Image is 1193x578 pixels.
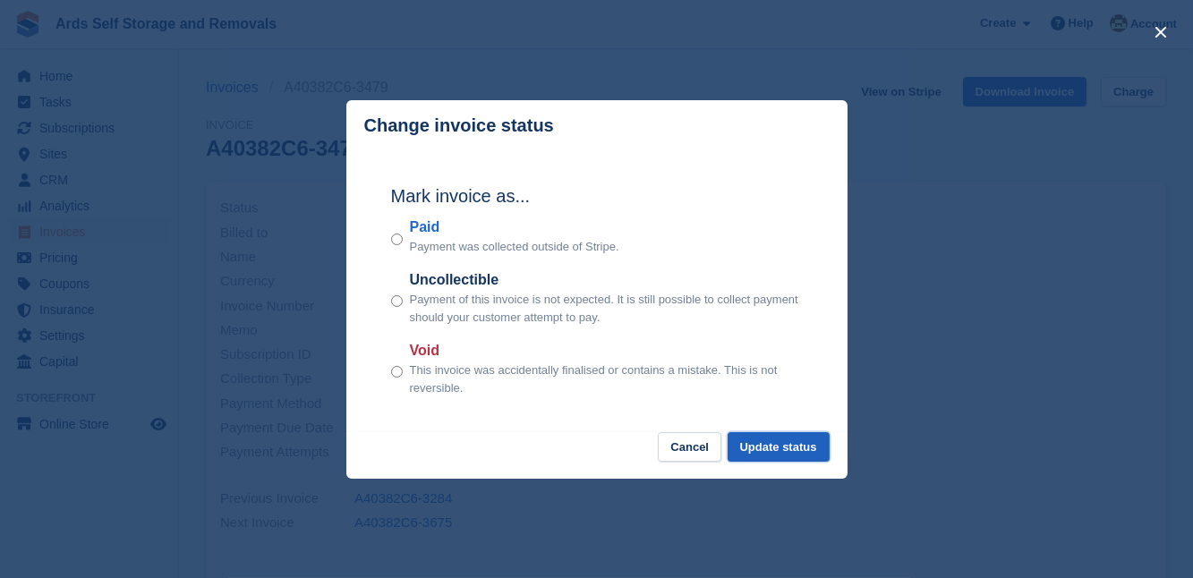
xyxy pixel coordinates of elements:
[658,432,721,462] button: Cancel
[410,340,803,361] label: Void
[1146,18,1175,47] button: close
[410,291,803,326] p: Payment of this invoice is not expected. It is still possible to collect payment should your cust...
[728,432,830,462] button: Update status
[410,217,619,238] label: Paid
[410,269,803,291] label: Uncollectible
[391,183,803,209] h2: Mark invoice as...
[410,238,619,256] p: Payment was collected outside of Stripe.
[364,115,554,136] p: Change invoice status
[410,361,803,396] p: This invoice was accidentally finalised or contains a mistake. This is not reversible.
